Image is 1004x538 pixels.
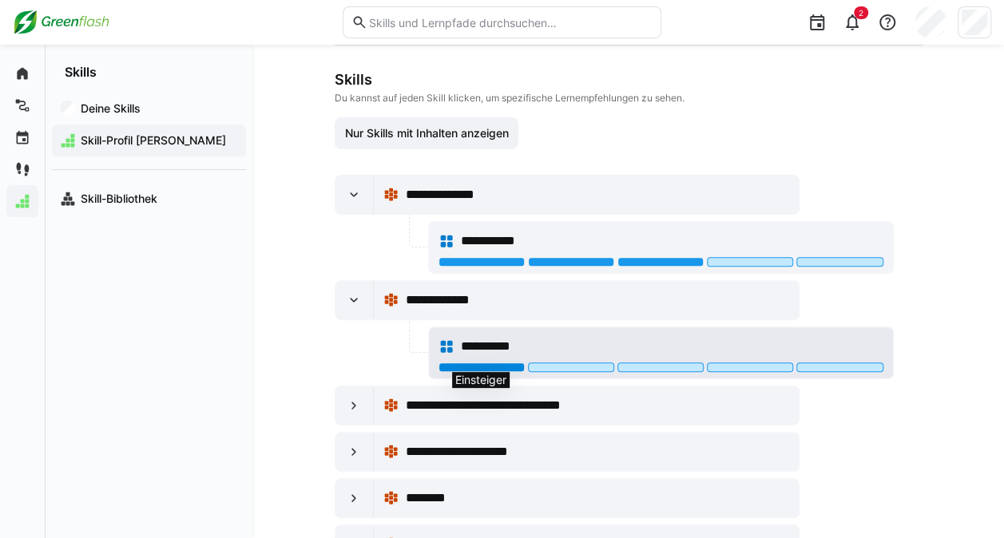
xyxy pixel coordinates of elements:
[78,133,238,148] span: Skill-Profil [PERSON_NAME]
[335,71,894,89] h3: Skills
[335,92,894,105] p: Du kannst auf jeden Skill klicken, um spezifische Lernempfehlungen zu sehen.
[859,8,863,18] span: 2
[367,15,653,30] input: Skills und Lernpfade durchsuchen…
[455,374,506,386] p: Einsteiger
[342,125,510,141] span: Nur Skills mit Inhalten anzeigen
[335,117,519,149] button: Nur Skills mit Inhalten anzeigen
